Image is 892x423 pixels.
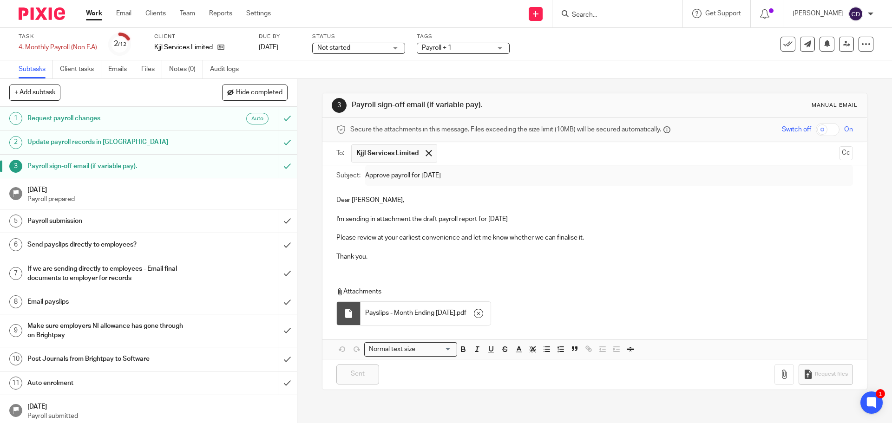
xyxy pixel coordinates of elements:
[9,215,22,228] div: 5
[9,295,22,308] div: 8
[27,400,288,411] h1: [DATE]
[9,160,22,173] div: 3
[9,112,22,125] div: 1
[141,60,162,78] a: Files
[27,319,188,343] h1: Make sure employers NI allowance has gone through on Brightpay
[336,149,347,158] label: To:
[27,295,188,309] h1: Email payslips
[154,43,213,52] p: Kjjl Services Limited
[60,60,101,78] a: Client tasks
[336,171,361,180] label: Subject:
[367,345,417,354] span: Normal text size
[246,113,269,124] div: Auto
[793,9,844,18] p: [PERSON_NAME]
[19,33,97,40] label: Task
[571,11,655,20] input: Search
[812,102,858,109] div: Manual email
[350,125,661,134] span: Secure the attachments in this message. Files exceeding the size limit (10MB) will be secured aut...
[169,60,203,78] a: Notes (0)
[180,9,195,18] a: Team
[336,287,835,296] p: Attachments
[9,352,22,365] div: 10
[118,42,126,47] small: /12
[27,376,188,390] h1: Auto enrolment
[799,364,853,385] button: Request files
[27,195,288,204] p: Payroll prepared
[336,215,853,224] p: I'm sending in attachment the draft payroll report for [DATE]
[154,33,247,40] label: Client
[317,45,350,51] span: Not started
[209,9,232,18] a: Reports
[844,125,853,134] span: On
[782,125,811,134] span: Switch off
[9,377,22,390] div: 11
[259,33,301,40] label: Due by
[352,100,615,110] h1: Payroll sign-off email (if variable pay).
[332,98,347,113] div: 3
[9,238,22,251] div: 6
[27,214,188,228] h1: Payroll submission
[361,302,491,325] div: .
[336,364,379,384] input: Sent
[27,238,188,252] h1: Send payslips directly to employees?
[116,9,131,18] a: Email
[336,233,853,242] p: Please review at your earliest convenience and let me know whether we can finalise it.
[705,10,741,17] span: Get Support
[19,7,65,20] img: Pixie
[27,183,288,195] h1: [DATE]
[27,111,188,125] h1: Request payroll changes
[336,195,853,205] p: Dear [PERSON_NAME],
[815,371,848,378] span: Request files
[19,43,97,52] div: 4. Monthly Payroll (Non F.A)
[145,9,166,18] a: Clients
[210,60,246,78] a: Audit logs
[457,308,466,318] span: pdf
[839,146,853,160] button: Cc
[876,389,885,398] div: 1
[27,352,188,366] h1: Post Journals from Brightpay to Software
[417,33,510,40] label: Tags
[365,308,455,318] span: Payslips - Month Ending [DATE]
[86,9,102,18] a: Work
[236,89,282,97] span: Hide completed
[246,9,271,18] a: Settings
[422,45,452,51] span: Payroll + 1
[312,33,405,40] label: Status
[108,60,134,78] a: Emails
[364,342,457,357] div: Search for option
[27,411,288,421] p: Payroll submitted
[259,44,278,51] span: [DATE]
[27,262,188,286] h1: If we are sending directly to employees - Email final documents to employer for records
[19,60,53,78] a: Subtasks
[848,7,863,21] img: svg%3E
[356,149,419,158] span: Kjjl Services Limited
[222,85,288,100] button: Hide completed
[9,267,22,280] div: 7
[27,135,188,149] h1: Update payroll records in [GEOGRAPHIC_DATA]
[9,136,22,149] div: 2
[418,345,452,354] input: Search for option
[27,159,188,173] h1: Payroll sign-off email (if variable pay).
[9,85,60,100] button: + Add subtask
[114,39,126,49] div: 2
[336,252,853,261] p: Thank you.
[9,324,22,337] div: 9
